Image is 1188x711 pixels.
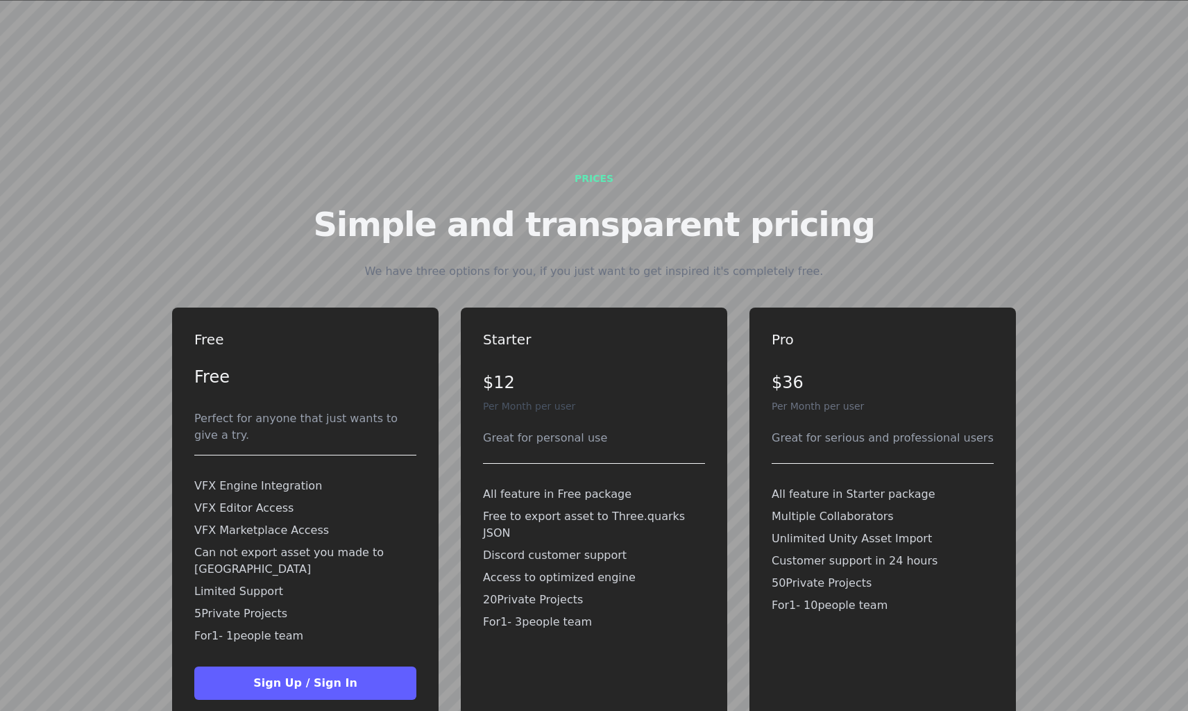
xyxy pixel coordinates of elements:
[483,371,705,394] p: $12
[194,583,416,600] p: Limited Support
[194,522,416,539] p: VFX Marketplace Access
[194,628,416,644] p: For 1 - 1 people team
[772,575,994,592] p: 50 Private Projects
[772,330,994,349] h3: Pro
[194,544,416,578] p: Can not export asset you made to [GEOGRAPHIC_DATA]
[483,430,705,446] div: Great for personal use
[194,366,416,388] p: Free
[772,508,994,525] p: Multiple Collaborators
[772,597,994,614] p: For 1 - 10 people team
[772,553,994,569] p: Customer support in 24 hours
[772,399,994,413] p: Per Month per user
[483,614,705,630] p: For 1 - 3 people team
[483,592,705,608] p: 20 Private Projects
[483,508,705,542] p: Free to export asset to Three.quarks JSON
[194,676,416,689] a: Sign Up / Sign In
[194,410,416,444] div: Perfect for anyone that just wants to give a try.
[194,478,416,494] p: VFX Engine Integration
[483,330,705,349] h3: Starter
[772,486,994,503] p: All feature in Starter package
[772,530,994,547] p: Unlimited Unity Asset Import
[772,371,994,394] p: $36
[365,263,824,280] h4: We have three options for you, if you just want to get inspired it's completely free.
[194,605,416,622] p: 5 Private Projects
[313,208,874,241] h2: Simple and transparent pricing
[194,330,416,349] h3: Free
[194,667,416,700] button: Sign Up / Sign In
[483,486,705,503] p: All feature in Free package
[483,547,705,564] p: Discord customer support
[483,569,705,586] p: Access to optimized engine
[772,430,994,446] div: Great for serious and professional users
[194,500,416,517] p: VFX Editor Access
[483,399,705,413] p: Per Month per user
[575,172,613,185] div: Prices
